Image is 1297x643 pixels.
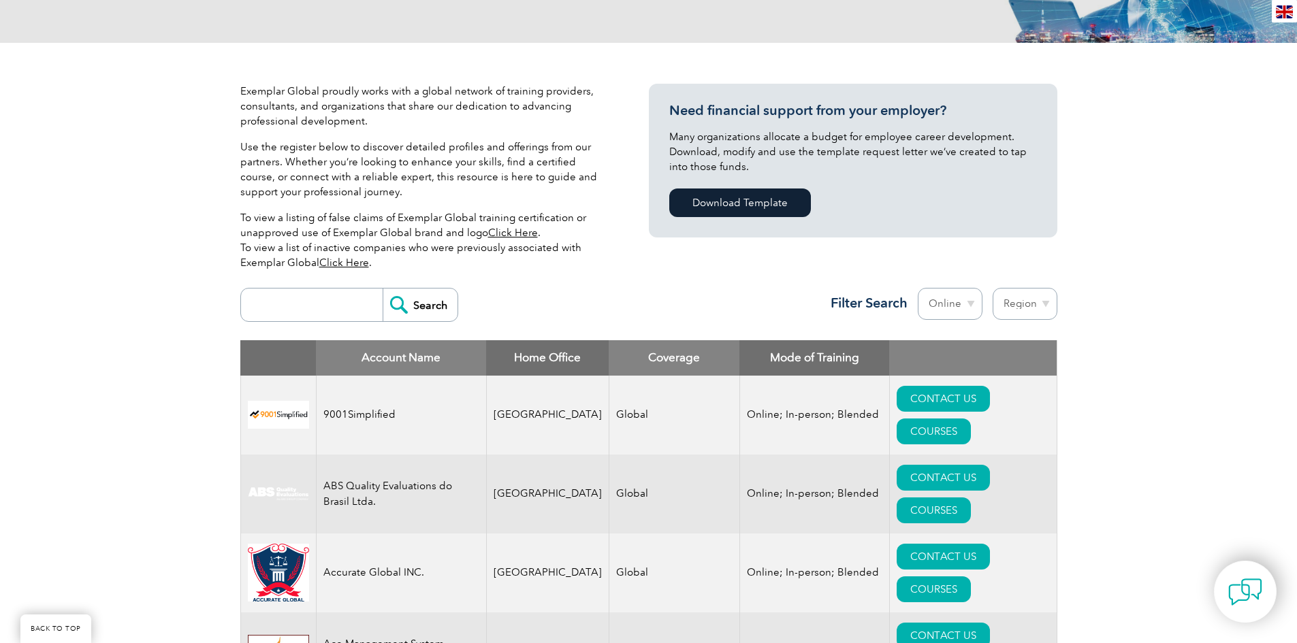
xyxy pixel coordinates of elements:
th: Coverage: activate to sort column ascending [609,340,739,376]
img: a034a1f6-3919-f011-998a-0022489685a1-logo.png [248,544,309,602]
th: : activate to sort column ascending [889,340,1057,376]
p: To view a listing of false claims of Exemplar Global training certification or unapproved use of ... [240,210,608,270]
a: CONTACT US [897,386,990,412]
td: Online; In-person; Blended [739,455,889,533]
a: COURSES [897,576,971,602]
td: Global [609,533,739,612]
td: 9001Simplified [316,376,486,455]
input: Search [383,288,458,321]
p: Many organizations allocate a budget for employee career development. Download, modify and use th... [669,129,1037,174]
td: [GEOGRAPHIC_DATA] [486,533,609,612]
p: Use the register below to discover detailed profiles and offerings from our partners. Whether you... [240,139,608,199]
th: Mode of Training: activate to sort column ascending [739,340,889,376]
img: c92924ac-d9bc-ea11-a814-000d3a79823d-logo.jpg [248,487,309,501]
h3: Filter Search [822,295,908,312]
td: [GEOGRAPHIC_DATA] [486,376,609,455]
th: Home Office: activate to sort column ascending [486,340,609,376]
a: BACK TO TOP [20,614,91,643]
a: Click Here [319,257,369,269]
img: contact-chat.png [1228,575,1262,609]
td: [GEOGRAPHIC_DATA] [486,455,609,533]
a: CONTACT US [897,465,990,491]
img: en [1276,5,1293,18]
a: COURSES [897,418,971,444]
td: ABS Quality Evaluations do Brasil Ltda. [316,455,486,533]
td: Online; In-person; Blended [739,533,889,612]
a: COURSES [897,497,971,523]
td: Online; In-person; Blended [739,376,889,455]
h3: Need financial support from your employer? [669,102,1037,119]
td: Global [609,376,739,455]
td: Global [609,455,739,533]
a: Click Here [488,227,538,239]
p: Exemplar Global proudly works with a global network of training providers, consultants, and organ... [240,84,608,129]
a: CONTACT US [897,544,990,570]
a: Download Template [669,188,811,217]
td: Accurate Global INC. [316,533,486,612]
th: Account Name: activate to sort column descending [316,340,486,376]
img: 37c9c059-616f-eb11-a812-002248153038-logo.png [248,401,309,429]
